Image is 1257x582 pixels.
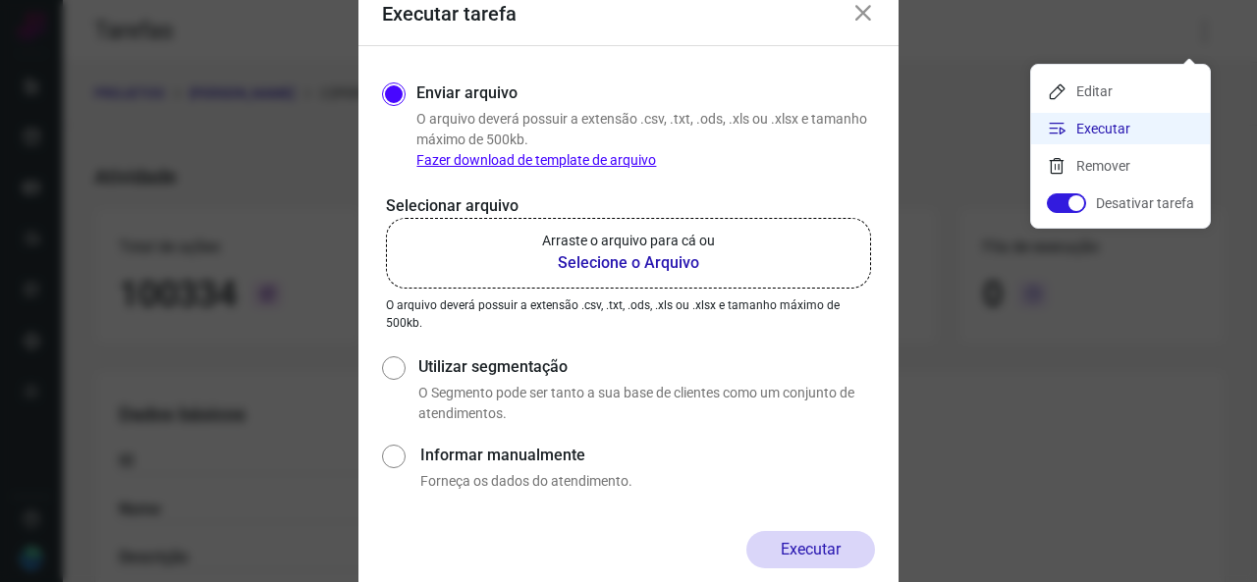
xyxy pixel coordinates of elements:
[1031,150,1210,182] li: Remover
[542,231,715,251] p: Arraste o arquivo para cá ou
[1031,187,1210,219] li: Desativar tarefa
[416,152,656,168] a: Fazer download de template de arquivo
[542,251,715,275] b: Selecione o Arquivo
[420,471,875,492] p: Forneça os dados do atendimento.
[382,2,517,26] h3: Executar tarefa
[416,109,875,171] p: O arquivo deverá possuir a extensão .csv, .txt, .ods, .xls ou .xlsx e tamanho máximo de 500kb.
[1031,76,1210,107] li: Editar
[420,444,875,467] label: Informar manualmente
[416,81,518,105] label: Enviar arquivo
[418,355,875,379] label: Utilizar segmentação
[386,194,871,218] p: Selecionar arquivo
[386,296,871,332] p: O arquivo deverá possuir a extensão .csv, .txt, .ods, .xls ou .xlsx e tamanho máximo de 500kb.
[1031,113,1210,144] li: Executar
[418,383,875,424] p: O Segmento pode ser tanto a sua base de clientes como um conjunto de atendimentos.
[746,531,875,568] button: Executar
